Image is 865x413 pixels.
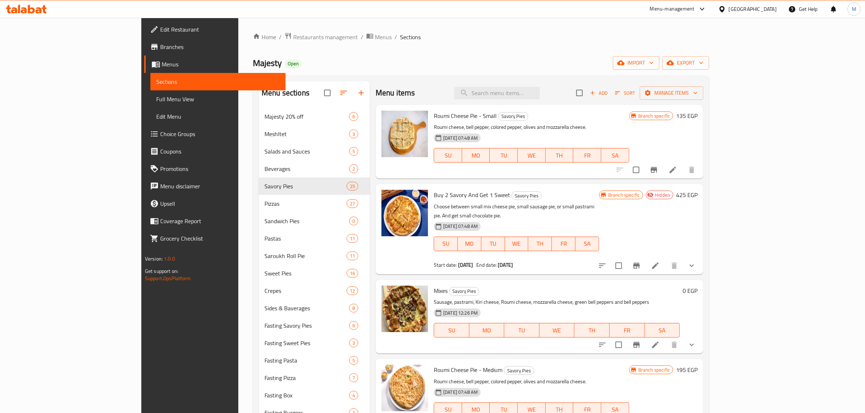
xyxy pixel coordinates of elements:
[259,143,370,160] div: Salads and Sauces5
[434,110,497,121] span: Roumi Cheese Pie - Small
[259,160,370,177] div: Beverages2
[434,237,458,251] button: SU
[264,112,349,121] div: Majesty 20% off
[160,182,280,191] span: Menu disclaimer
[576,150,598,161] span: FR
[476,260,497,270] span: End date:
[349,321,358,330] div: items
[160,164,280,173] span: Promotions
[555,238,573,249] span: FR
[458,260,473,270] b: [DATE]
[253,32,709,42] nav: breadcrumb
[150,73,286,90] a: Sections
[144,143,286,160] a: Coupons
[264,199,347,208] span: Pizzas
[259,334,370,352] div: Fasting Sweet Pies3
[264,286,347,295] span: Crepes
[264,356,349,365] span: Fasting Pasta
[284,32,358,42] a: Restaurants management
[347,252,358,260] div: items
[160,217,280,225] span: Coverage Report
[461,238,478,249] span: MO
[349,131,358,138] span: 3
[144,195,286,212] a: Upsell
[434,123,629,132] p: Roumi cheese, bell pepper, colored pepper, olives and mozzarella cheese.
[531,238,549,249] span: TH
[164,254,175,263] span: 1.0.0
[349,339,358,347] div: items
[264,304,349,312] div: Sides & Baverages
[434,202,599,220] p: Choose between small mix cheese pie, small sausage pie, or small pastrami pie. And get small choc...
[687,261,696,270] svg: Show Choices
[259,108,370,125] div: Majesty 20% off6
[469,323,505,338] button: MO
[145,266,178,276] span: Get support on:
[512,191,542,200] div: Savory Pies
[434,364,502,375] span: Roumi Cheese Pie - Medium
[594,257,611,274] button: sort-choices
[542,325,572,336] span: WE
[458,237,481,251] button: MO
[676,111,698,121] h6: 135 EGP
[434,260,457,270] span: Start date:
[575,237,599,251] button: SA
[434,377,629,386] p: Roumi cheese, bell pepper, colored pepper, olives and mozzarella cheese.
[635,113,673,119] span: Branch specific
[264,217,349,225] span: Sandwich Pies
[498,112,528,121] div: Savory Pies
[676,365,698,375] h6: 195 EGP
[683,257,700,274] button: show more
[613,87,637,99] button: Sort
[662,56,709,70] button: export
[572,85,587,101] span: Select section
[440,223,481,230] span: [DATE] 07:48 AM
[651,261,660,270] a: Edit menu item
[676,190,698,200] h6: 425 EGP
[347,269,358,278] div: items
[349,148,358,155] span: 5
[381,286,428,332] img: Mixes
[160,25,280,34] span: Edit Restaurant
[259,177,370,195] div: Savory Pies25
[144,38,286,56] a: Branches
[349,165,358,172] span: 2
[375,33,392,41] span: Menus
[347,182,358,191] div: items
[434,148,462,163] button: SU
[449,287,479,295] span: Savory Pies
[264,182,347,191] div: Savory Pies
[259,125,370,143] div: Meshltet3
[440,135,481,142] span: [DATE] 07:48 AM
[264,234,347,243] div: Pastas
[434,189,510,200] span: Buy 2 Savory And Get 1 Sweet
[162,60,280,69] span: Menus
[144,21,286,38] a: Edit Restaurant
[666,336,683,353] button: delete
[144,212,286,230] a: Coverage Report
[285,61,302,67] span: Open
[594,336,611,353] button: sort-choices
[434,323,469,338] button: SU
[349,392,358,399] span: 4
[144,56,286,73] a: Menus
[683,286,698,296] h6: 0 EGP
[347,270,358,277] span: 16
[646,89,698,98] span: Manage items
[640,86,703,100] button: Manage items
[578,238,596,249] span: SA
[349,113,358,120] span: 6
[349,356,358,365] div: items
[349,391,358,400] div: items
[347,199,358,208] div: items
[615,89,635,97] span: Sort
[264,373,349,382] div: Fasting Pizza
[285,60,302,68] div: Open
[259,247,370,265] div: Saroukh Roll Pie11
[683,161,700,179] button: delete
[546,148,574,163] button: TH
[613,325,642,336] span: FR
[645,323,680,338] button: SA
